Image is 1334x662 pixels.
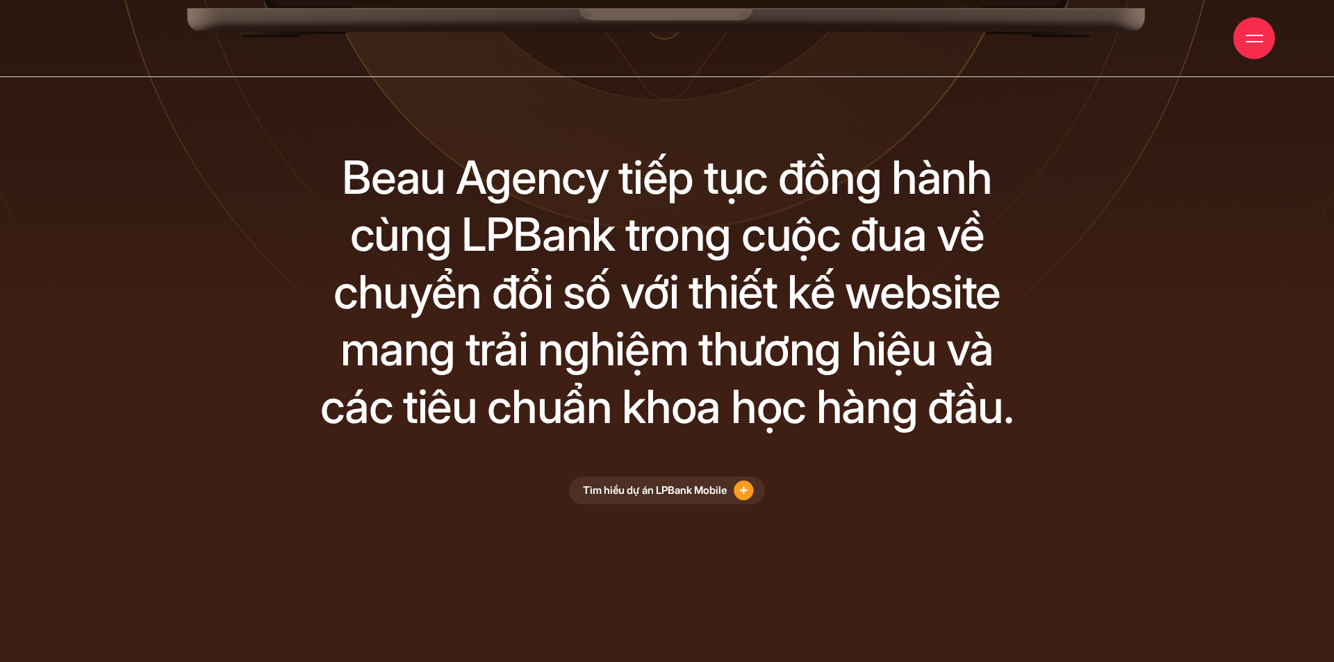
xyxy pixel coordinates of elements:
div: tục [704,149,768,206]
div: Beau [342,149,445,206]
div: Agency [456,149,609,206]
div: đua [850,206,926,263]
div: hành [891,149,992,206]
div: về [937,206,984,263]
div: hiệu [851,320,937,378]
div: cùng [350,206,452,263]
div: học [731,378,806,436]
div: LPBank [461,206,615,263]
div: thiết [689,263,777,321]
div: đồng [778,149,882,206]
div: số [563,263,610,321]
div: nghiệm [538,320,688,378]
div: khoa [622,378,720,436]
div: trong [625,206,731,263]
a: Tìm hiểu dự án LPBank Mobile [569,477,766,504]
div: chuyển [333,263,481,321]
div: tiêu [403,378,477,436]
div: cuộc [741,206,841,263]
div: đổi [492,263,553,321]
div: kế [787,263,834,321]
div: website [845,263,1000,321]
div: hàng [816,378,918,436]
div: trải [466,320,528,378]
div: thương [698,320,841,378]
div: với [620,263,678,321]
div: đầu. [928,378,1014,436]
div: tiếp [618,149,693,206]
div: mang [340,320,455,378]
div: và [946,320,993,378]
div: chuẩn [487,378,611,436]
div: các [320,378,393,436]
